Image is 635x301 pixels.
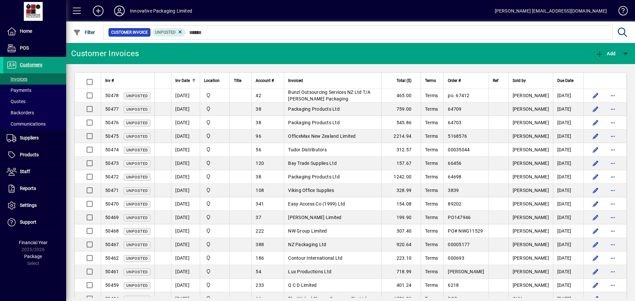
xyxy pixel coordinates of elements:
[381,89,421,102] td: 465.00
[590,226,601,236] button: Edit
[256,269,261,274] span: 54
[493,77,504,84] div: Ref
[171,197,200,211] td: [DATE]
[448,106,461,112] span: 64709
[105,161,119,166] span: 50473
[448,228,483,234] span: PO# NWG11529
[513,120,549,125] span: [PERSON_NAME]
[171,157,200,170] td: [DATE]
[105,215,119,220] span: 50469
[425,215,438,220] span: Terms
[425,242,438,247] span: Terms
[425,133,438,139] span: Terms
[256,282,264,288] span: 233
[590,280,601,290] button: Edit
[126,189,148,193] span: Unposted
[256,174,261,179] span: 38
[513,201,549,207] span: [PERSON_NAME]
[448,77,461,84] span: Order #
[171,211,200,224] td: [DATE]
[20,169,30,174] span: Staff
[105,201,119,207] span: 50470
[234,77,247,84] div: Title
[513,228,549,234] span: [PERSON_NAME]
[126,283,148,288] span: Unposted
[256,228,264,234] span: 222
[175,77,190,84] span: Inv Date
[288,120,340,125] span: Packaging Products Ltd
[105,228,119,234] span: 50468
[3,147,66,163] a: Products
[204,105,226,113] span: Innovative Packaging
[553,211,583,224] td: [DATE]
[425,93,438,98] span: Terms
[105,77,114,84] span: Inv #
[448,93,469,98] span: po. 67412
[126,270,148,274] span: Unposted
[596,51,615,56] span: Add
[608,280,618,290] button: More options
[3,164,66,180] a: Staff
[425,120,438,125] span: Terms
[513,269,549,274] span: [PERSON_NAME]
[20,28,32,34] span: Home
[3,197,66,214] a: Settings
[288,77,303,84] span: Invoiced
[204,227,226,235] span: Innovative Packaging
[590,90,601,101] button: Edit
[256,93,261,98] span: 42
[288,215,341,220] span: [PERSON_NAME] Limited
[590,185,601,196] button: Edit
[256,188,264,193] span: 108
[105,174,119,179] span: 50472
[171,279,200,292] td: [DATE]
[425,77,436,84] span: Terms
[381,279,421,292] td: 401.24
[20,219,36,225] span: Support
[590,212,601,223] button: Edit
[590,266,601,277] button: Edit
[288,228,327,234] span: NW Group Limited
[448,201,461,207] span: 89202
[175,77,196,84] div: Inv Date
[204,119,226,126] span: Innovative Packaging
[590,199,601,209] button: Edit
[256,120,261,125] span: 38
[105,106,119,112] span: 50477
[105,255,119,261] span: 50462
[204,132,226,140] span: Innovative Packaging
[590,131,601,141] button: Edit
[73,30,95,35] span: Filter
[608,185,618,196] button: More options
[288,90,370,101] span: Bunzl Outsourcing Services NZ Ltd T/A [PERSON_NAME] Packaging
[20,203,37,208] span: Settings
[495,6,607,16] div: [PERSON_NAME] [EMAIL_ADDRESS][DOMAIN_NAME]
[288,106,340,112] span: Packaging Products Ltd
[557,77,579,84] div: Due Date
[381,143,421,157] td: 312.57
[448,282,459,288] span: 6218
[126,243,148,247] span: Unposted
[288,282,317,288] span: Q C D Limited
[381,224,421,238] td: 307.40
[7,76,27,82] span: Invoices
[171,89,200,102] td: [DATE]
[171,251,200,265] td: [DATE]
[288,242,326,247] span: NZ Packaging Ltd
[109,5,130,17] button: Profile
[381,211,421,224] td: 199.90
[88,5,109,17] button: Add
[608,117,618,128] button: More options
[448,161,461,166] span: 66456
[513,147,549,152] span: [PERSON_NAME]
[608,131,618,141] button: More options
[126,107,148,112] span: Unposted
[19,240,48,245] span: Financial Year
[171,130,200,143] td: [DATE]
[513,255,549,261] span: [PERSON_NAME]
[425,282,438,288] span: Terms
[553,143,583,157] td: [DATE]
[204,160,226,167] span: Innovative Packaging
[425,255,438,261] span: Terms
[256,77,280,84] div: Account #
